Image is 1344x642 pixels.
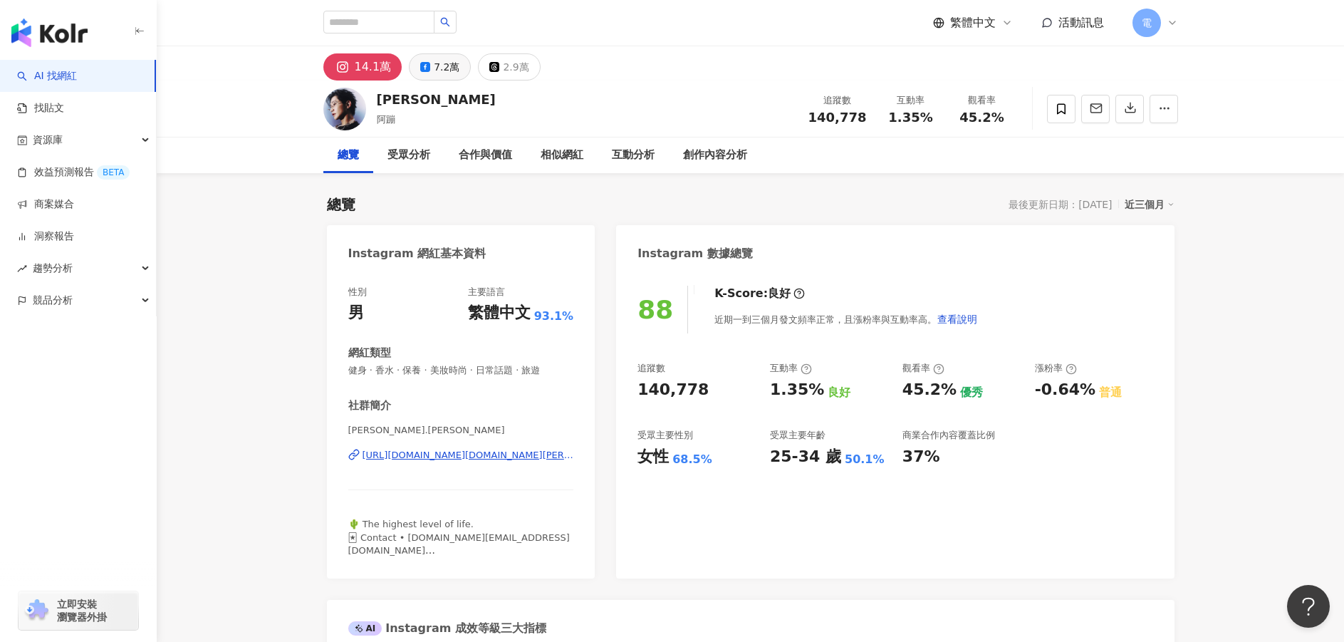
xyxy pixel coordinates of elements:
[57,598,107,623] span: 立即安裝 瀏覽器外掛
[770,429,825,442] div: 受眾主要年齡
[1009,199,1112,210] div: 最後更新日期：[DATE]
[348,398,391,413] div: 社群簡介
[348,519,570,569] span: 🌵 The highest level of life. 🃏 Contact • [DOMAIN_NAME][EMAIL_ADDRESS][DOMAIN_NAME] 🎤 Podcast • 我們見面說
[17,101,64,115] a: 找貼文
[409,53,471,81] button: 7.2萬
[377,90,496,108] div: [PERSON_NAME]
[323,53,402,81] button: 14.1萬
[637,429,693,442] div: 受眾主要性別
[33,252,73,284] span: 趨勢分析
[768,286,791,301] div: 良好
[440,17,450,27] span: search
[1125,195,1174,214] div: 近三個月
[955,93,1009,108] div: 觀看率
[17,264,27,274] span: rise
[950,15,996,31] span: 繁體中文
[683,147,747,164] div: 創作內容分析
[672,452,712,467] div: 68.5%
[902,379,957,401] div: 45.2%
[327,195,355,214] div: 總覽
[503,57,528,77] div: 2.9萬
[612,147,655,164] div: 互動分析
[1035,379,1095,401] div: -0.64%
[23,599,51,622] img: chrome extension
[637,379,709,401] div: 140,778
[902,446,940,468] div: 37%
[937,314,977,325] span: 查看說明
[937,305,978,333] button: 查看說明
[348,246,486,262] div: Instagram 網紅基本資料
[355,57,392,77] div: 14.1萬
[770,362,812,375] div: 互動率
[348,621,382,636] div: AI
[637,446,669,468] div: 女性
[902,362,944,375] div: 觀看率
[33,284,73,316] span: 競品分析
[959,110,1004,125] span: 45.2%
[808,110,867,125] span: 140,778
[1058,16,1104,29] span: 活動訊息
[637,246,753,262] div: Instagram 數據總覽
[19,591,138,630] a: chrome extension立即安裝 瀏覽器外掛
[902,429,995,442] div: 商業合作內容覆蓋比例
[348,346,391,361] div: 網紅類型
[348,364,574,377] span: 健身 · 香水 · 保養 · 美妝時尚 · 日常話題 · 旅遊
[1287,585,1330,628] iframe: Help Scout Beacon - Open
[534,309,574,324] span: 93.1%
[468,302,531,324] div: 繁體中文
[478,53,540,81] button: 2.9萬
[637,362,665,375] div: 追蹤數
[1142,15,1152,31] span: 電
[714,286,805,301] div: K-Score :
[17,197,74,212] a: 商案媒合
[1035,362,1077,375] div: 漲粉率
[714,305,978,333] div: 近期一到三個月發文頻率正常，且漲粉率與互動率高。
[459,147,512,164] div: 合作與價值
[434,57,459,77] div: 7.2萬
[888,110,932,125] span: 1.35%
[770,446,841,468] div: 25-34 歲
[770,379,824,401] div: 1.35%
[387,147,430,164] div: 受眾分析
[637,295,673,324] div: 88
[348,302,364,324] div: 男
[363,449,574,462] div: [URL][DOMAIN_NAME][DOMAIN_NAME][PERSON_NAME]
[348,286,367,299] div: 性別
[808,93,867,108] div: 追蹤數
[541,147,583,164] div: 相似網紅
[377,114,395,125] span: 阿蹦
[338,147,359,164] div: 總覽
[17,229,74,244] a: 洞察報告
[17,165,130,180] a: 效益預測報告BETA
[348,424,574,437] span: [PERSON_NAME].[PERSON_NAME]
[323,88,366,130] img: KOL Avatar
[828,385,850,400] div: 良好
[348,449,574,462] a: [URL][DOMAIN_NAME][DOMAIN_NAME][PERSON_NAME]
[33,124,63,156] span: 資源庫
[960,385,983,400] div: 優秀
[884,93,938,108] div: 互動率
[17,69,77,83] a: searchAI 找網紅
[11,19,88,47] img: logo
[348,621,546,636] div: Instagram 成效等級三大指標
[468,286,505,299] div: 主要語言
[1099,385,1122,400] div: 普通
[845,452,885,467] div: 50.1%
